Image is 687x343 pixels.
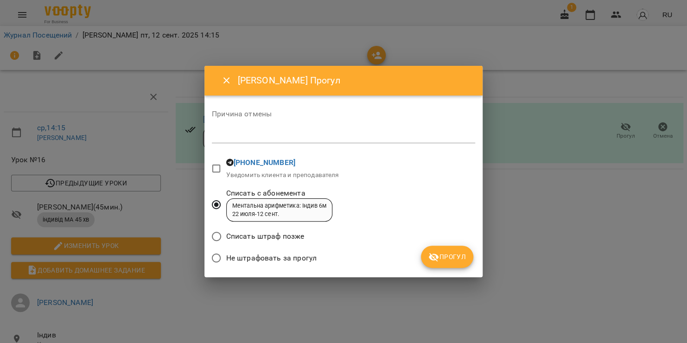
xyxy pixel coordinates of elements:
button: Прогул [421,246,473,268]
span: Прогул [428,251,466,262]
span: Списать штраф позже [226,231,305,242]
h6: [PERSON_NAME] Прогул [238,73,471,88]
button: Close [216,70,238,92]
span: Не штрафовать за прогул [226,253,317,264]
span: Списать с абонемента [226,188,332,199]
a: [PHONE_NUMBER] [234,158,295,167]
label: Причина отмены [212,110,475,118]
div: Ментальна арифметика: Індив 6м 22 июля - 12 сент. [232,202,326,219]
p: Уведомить клиента и преподавателя [226,171,339,180]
